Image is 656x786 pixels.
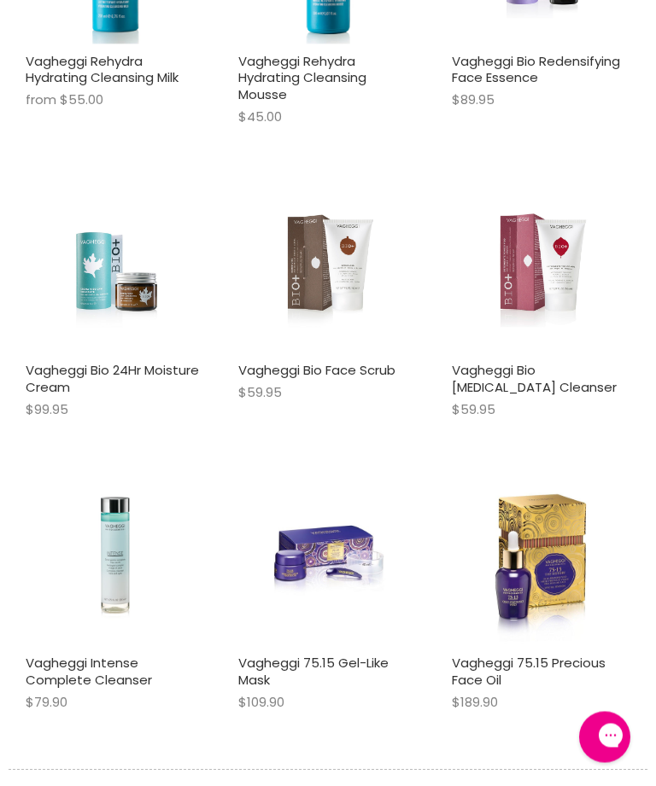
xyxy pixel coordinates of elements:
[238,655,389,690] a: Vagheggi 75.15 Gel-Like Mask
[26,362,199,397] a: Vagheggi Bio 24Hr Moisture Cream
[238,469,417,647] a: Vagheggi 75.15 Gel-Like Mask
[452,53,620,88] a: Vagheggi Bio Redensifying Face Essence
[26,401,68,419] span: $99.95
[238,384,282,402] span: $59.95
[571,706,639,769] iframe: Gorgias live chat messenger
[452,176,630,354] a: Vagheggi Bio Facial Toning Cleanser
[238,694,284,712] span: $109.90
[482,176,601,354] img: Vagheggi Bio Facial Toning Cleanser
[26,655,152,690] a: Vagheggi Intense Complete Cleanser
[238,53,366,104] a: Vagheggi Rehydra Hydrating Cleansing Mousse
[452,362,617,397] a: Vagheggi Bio [MEDICAL_DATA] Cleanser
[452,401,495,419] span: $59.95
[238,108,282,126] span: $45.00
[26,53,179,88] a: Vagheggi Rehydra Hydrating Cleansing Milk
[452,655,606,690] a: Vagheggi 75.15 Precious Face Oil
[56,176,175,354] img: Vagheggi Bio 24Hr Moisture Cream
[452,694,498,712] span: $189.90
[452,91,495,109] span: $89.95
[26,91,56,109] span: from
[268,469,388,647] img: Vagheggi 75.15 Gel-Like Mask
[268,176,388,354] img: Vagheggi Bio Face Scrub
[238,176,417,354] a: Vagheggi Bio Face Scrub
[60,91,103,109] span: $55.00
[452,469,630,647] img: Vagheggi 75.15 Precious Face Oil
[26,176,204,354] a: Vagheggi Bio 24Hr Moisture Cream
[56,469,175,647] img: Vagheggi Intense Complete Cleanser
[238,362,395,380] a: Vagheggi Bio Face Scrub
[26,469,204,647] a: Vagheggi Intense Complete Cleanser
[26,694,67,712] span: $79.90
